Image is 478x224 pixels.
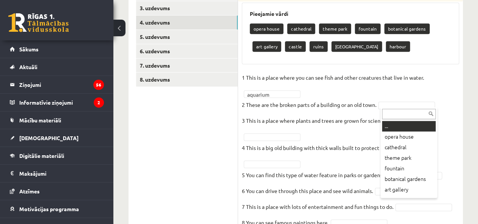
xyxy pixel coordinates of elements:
[382,163,436,174] div: fountain
[382,142,436,153] div: cathedral
[382,131,436,142] div: opera house
[382,174,436,184] div: botanical gardens
[382,195,436,205] div: castle
[382,184,436,195] div: art gallery
[382,153,436,163] div: theme park
[382,121,436,131] div: ...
